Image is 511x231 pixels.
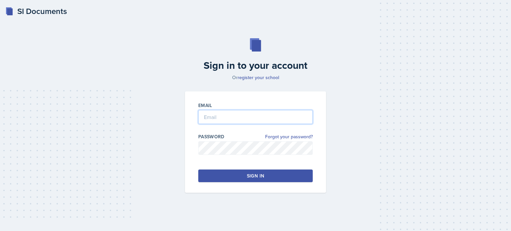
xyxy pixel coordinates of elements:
[198,102,212,109] label: Email
[198,170,313,182] button: Sign in
[247,173,264,179] div: Sign in
[5,5,67,17] a: SI Documents
[198,110,313,124] input: Email
[238,74,279,81] a: register your school
[198,133,225,140] label: Password
[265,133,313,140] a: Forgot your password?
[181,74,330,81] p: Or
[181,59,330,71] h2: Sign in to your account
